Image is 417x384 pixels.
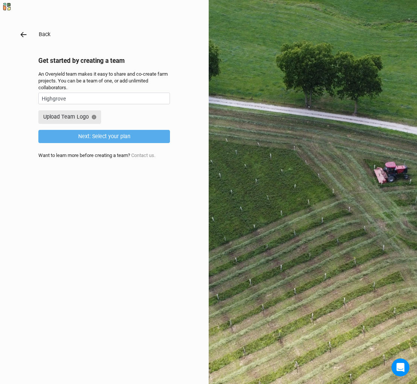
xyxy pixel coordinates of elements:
[131,152,155,158] a: Contact us.
[38,130,170,143] button: Next: Select your plan
[38,71,170,91] div: An Overyield team makes it easy to share and co-create farm projects. You can be a team of one, o...
[38,93,170,104] input: Team name
[391,358,409,376] iframe: Intercom live chat
[38,30,51,39] button: Back
[38,110,101,123] button: Upload Team Logo
[38,57,170,64] h2: Get started by creating a team
[38,152,170,159] div: Want to learn more before creating a team?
